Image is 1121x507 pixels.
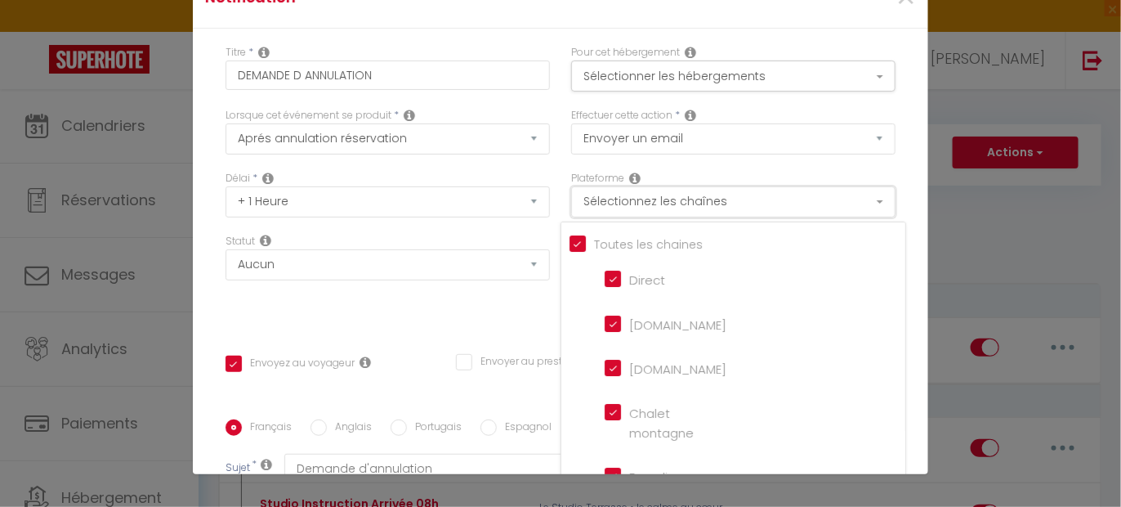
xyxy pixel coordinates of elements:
i: Event Occur [404,109,415,122]
label: Anglais [327,420,372,437]
i: Action Time [262,172,274,185]
i: Envoyer au voyageur [360,356,371,369]
i: Action Type [685,109,696,122]
label: Plateforme [571,171,624,186]
label: Sujet [226,460,250,478]
i: This Rental [685,46,696,59]
i: Booking status [260,234,271,247]
button: Sélectionnez les chaînes [571,186,895,218]
label: Lorsque cet événement se produit [226,108,391,123]
label: Effectuer cette action [571,108,672,123]
label: Portugais [407,420,462,437]
button: Sélectionner les hébergements [571,61,895,92]
i: Subject [261,458,272,471]
label: Titre [226,45,246,61]
label: Chalet montagne [621,404,694,442]
i: Title [258,46,270,59]
i: Action Channel [629,172,641,185]
label: Statut [226,234,255,249]
label: Délai [226,171,250,186]
label: Espagnol [497,420,552,437]
label: Français [242,420,292,437]
label: Pour cet hébergement [571,45,680,61]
